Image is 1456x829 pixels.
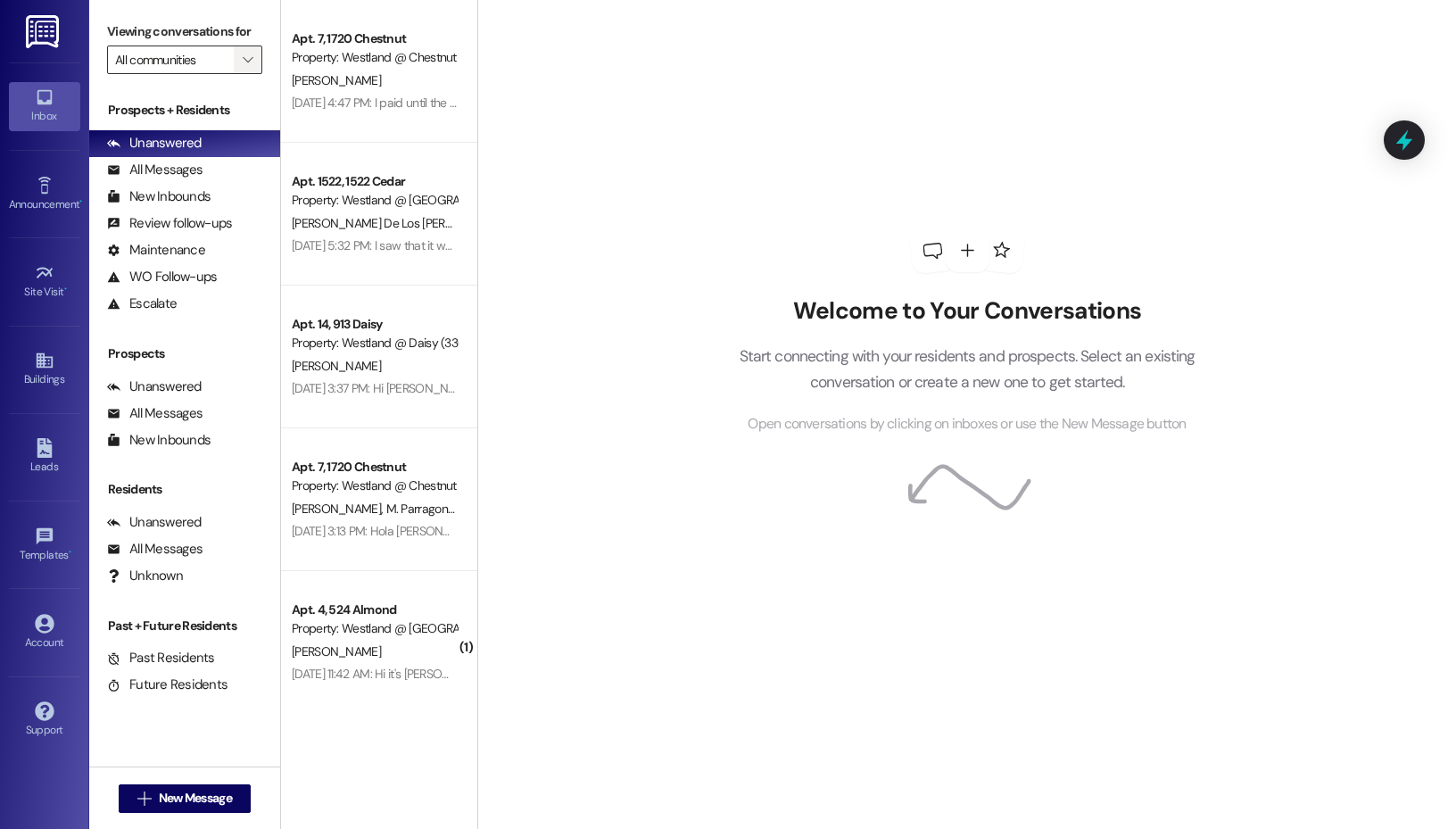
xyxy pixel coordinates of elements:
[292,619,457,638] div: Property: Westland @ [GEOGRAPHIC_DATA] (3284)
[243,53,252,67] i: 
[107,187,211,206] div: New Inbounds
[292,477,457,495] div: Property: Westland @ Chestnut (3366)
[107,268,217,286] div: WO Follow-ups
[107,241,205,260] div: Maintenance
[9,82,80,130] a: Inbox
[107,214,232,233] div: Review follow-ups
[107,377,202,396] div: Unanswered
[107,294,177,313] div: Escalate
[292,215,517,231] span: [PERSON_NAME] De Los [PERSON_NAME]
[9,609,80,657] a: Account
[107,540,203,559] div: All Messages
[107,567,183,585] div: Unknown
[292,172,457,191] div: Apt. 1522, 1522 Cedar
[107,161,203,179] div: All Messages
[89,344,280,363] div: Prospects
[79,195,82,208] span: •
[137,792,151,806] i: 
[292,501,386,517] span: [PERSON_NAME]
[292,358,381,374] span: [PERSON_NAME]
[712,297,1222,326] h2: Welcome to Your Conversations
[292,315,457,334] div: Apt. 14, 913 Daisy
[119,784,251,813] button: New Message
[292,523,978,539] div: [DATE] 3:13 PM: Hola [PERSON_NAME] soy [PERSON_NAME] cuanto tenemos que pagar por los 11 [PERSON_...
[292,95,510,111] div: [DATE] 4:47 PM: I paid until the 11th I believe
[107,431,211,450] div: New Inbounds
[9,521,80,569] a: Templates •
[9,258,80,306] a: Site Visit •
[107,513,202,532] div: Unanswered
[748,413,1186,435] span: Open conversations by clicking on inboxes or use the New Message button
[89,480,280,499] div: Residents
[107,649,215,667] div: Past Residents
[292,191,457,210] div: Property: Westland @ [GEOGRAPHIC_DATA] (3297)
[107,134,202,153] div: Unanswered
[292,29,457,48] div: Apt. 7, 1720 Chestnut
[115,46,234,74] input: All communities
[386,501,477,517] span: M. Parragonzalez
[9,696,80,744] a: Support
[712,344,1222,394] p: Start connecting with your residents and prospects. Select an existing conversation or create a n...
[107,18,262,46] label: Viewing conversations for
[107,676,227,694] div: Future Residents
[292,48,457,67] div: Property: Westland @ Chestnut (3366)
[292,601,457,619] div: Apt. 4, 524 Almond
[292,380,1374,396] div: [DATE] 3:37 PM: Hi [PERSON_NAME] can you give me a call. I put in a mantiance request and I got a...
[292,666,926,682] div: [DATE] 11:42 AM: Hi it's [PERSON_NAME] I left a message let me know to let me know when maintenan...
[107,404,203,423] div: All Messages
[69,546,71,559] span: •
[292,643,381,659] span: [PERSON_NAME]
[9,433,80,481] a: Leads
[292,334,457,352] div: Property: Westland @ Daisy (3309)
[26,15,62,48] img: ResiDesk Logo
[292,72,381,88] span: [PERSON_NAME]
[89,617,280,635] div: Past + Future Residents
[292,458,457,477] div: Apt. 7, 1720 Chestnut
[64,283,67,295] span: •
[9,345,80,394] a: Buildings
[89,101,280,120] div: Prospects + Residents
[159,789,232,808] span: New Message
